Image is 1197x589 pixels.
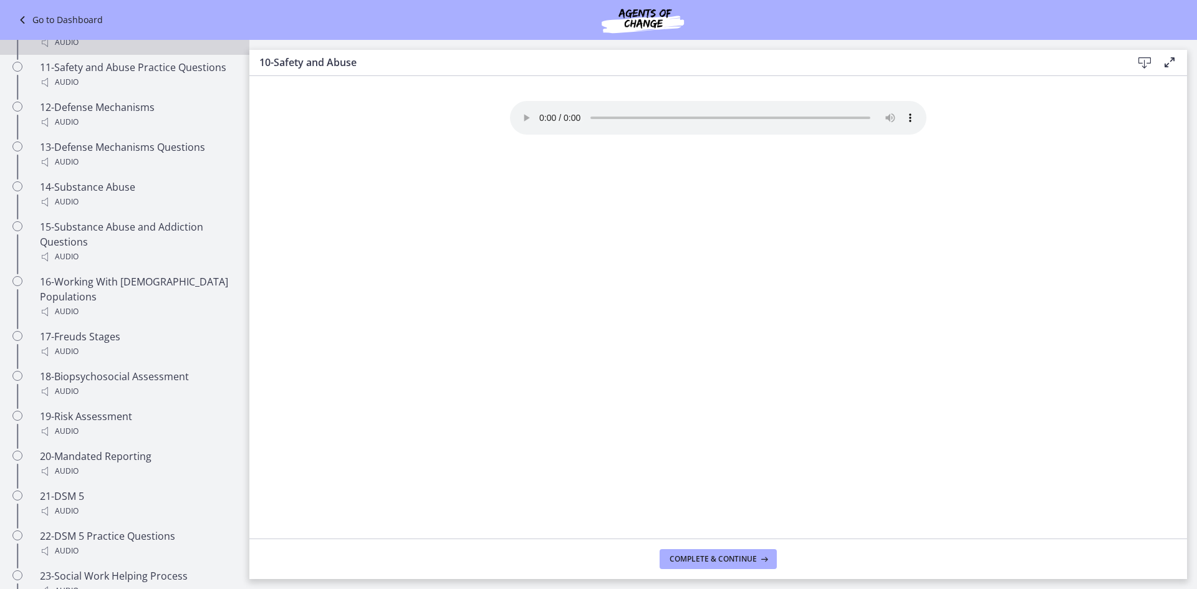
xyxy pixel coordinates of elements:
[40,194,234,209] div: Audio
[40,504,234,519] div: Audio
[40,35,234,50] div: Audio
[259,55,1112,70] h3: 10-Safety and Abuse
[40,274,234,319] div: 16-Working With [DEMOGRAPHIC_DATA] Populations
[40,329,234,359] div: 17-Freuds Stages
[40,249,234,264] div: Audio
[40,544,234,558] div: Audio
[40,489,234,519] div: 21-DSM 5
[15,12,103,27] a: Go to Dashboard
[40,75,234,90] div: Audio
[568,5,718,35] img: Agents of Change
[40,155,234,170] div: Audio
[40,409,234,439] div: 19-Risk Assessment
[40,384,234,399] div: Audio
[40,219,234,264] div: 15-Substance Abuse and Addiction Questions
[40,140,234,170] div: 13-Defense Mechanisms Questions
[40,344,234,359] div: Audio
[40,529,234,558] div: 22-DSM 5 Practice Questions
[40,100,234,130] div: 12-Defense Mechanisms
[670,554,757,564] span: Complete & continue
[40,424,234,439] div: Audio
[40,449,234,479] div: 20-Mandated Reporting
[40,180,234,209] div: 14-Substance Abuse
[40,464,234,479] div: Audio
[40,115,234,130] div: Audio
[40,369,234,399] div: 18-Biopsychosocial Assessment
[40,304,234,319] div: Audio
[660,549,777,569] button: Complete & continue
[40,60,234,90] div: 11-Safety and Abuse Practice Questions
